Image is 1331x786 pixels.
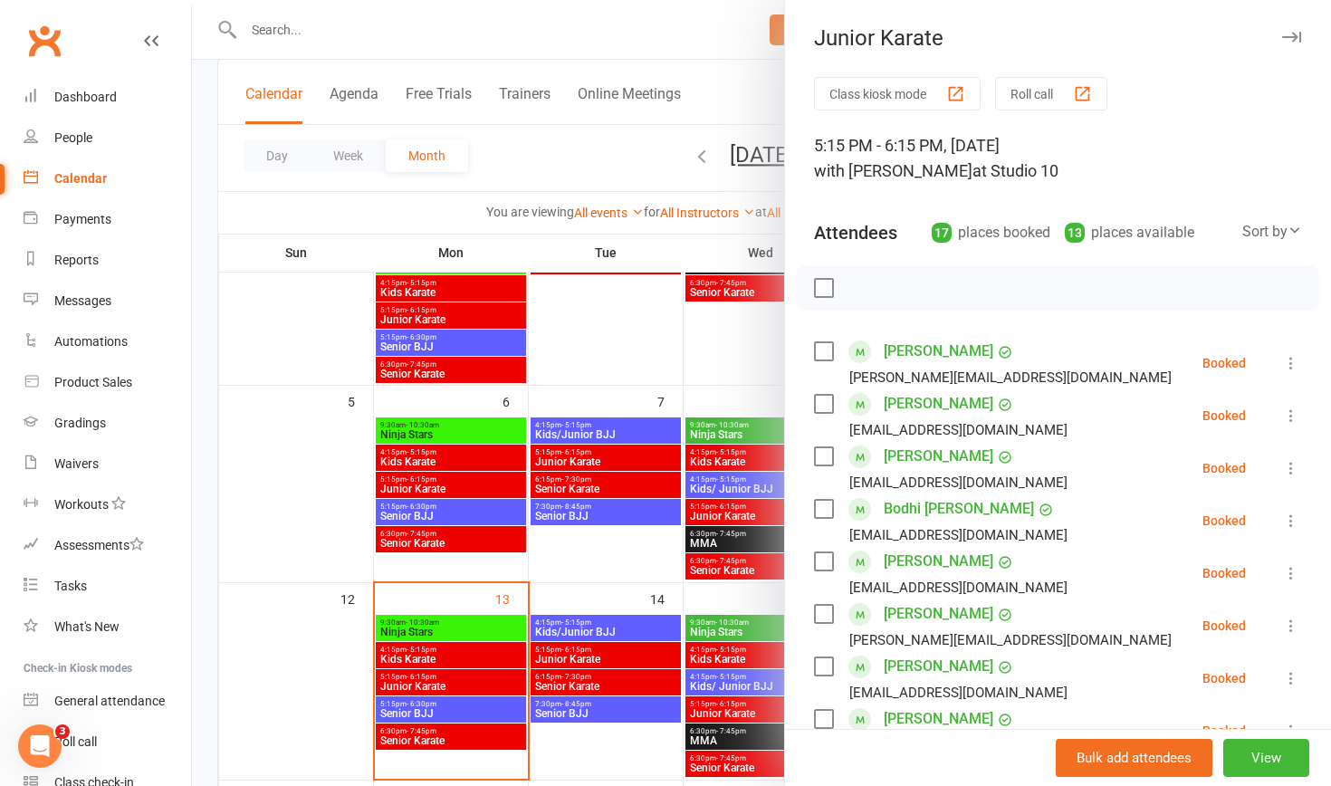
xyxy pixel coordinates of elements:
div: Tasks [54,579,87,593]
button: Class kiosk mode [814,77,981,110]
div: [EMAIL_ADDRESS][DOMAIN_NAME] [849,471,1068,494]
a: [PERSON_NAME] [884,547,993,576]
a: General attendance kiosk mode [24,681,191,722]
div: People [54,130,92,145]
div: Booked [1202,724,1246,737]
div: Reports [54,253,99,267]
div: Roll call [54,734,97,749]
a: [PERSON_NAME] [884,652,993,681]
div: Attendees [814,220,897,245]
a: Reports [24,240,191,281]
div: Automations [54,334,128,349]
a: [PERSON_NAME] [884,705,993,733]
div: [EMAIL_ADDRESS][DOMAIN_NAME] [849,681,1068,705]
a: [PERSON_NAME] [884,337,993,366]
div: 5:15 PM - 6:15 PM, [DATE] [814,133,1302,184]
div: Gradings [54,416,106,430]
div: Sort by [1242,220,1302,244]
div: Waivers [54,456,99,471]
a: Payments [24,199,191,240]
a: Gradings [24,403,191,444]
button: Bulk add attendees [1056,739,1212,777]
a: Workouts [24,484,191,525]
div: Booked [1202,619,1246,632]
div: Payments [54,212,111,226]
div: Messages [54,293,111,308]
div: What's New [54,619,120,634]
div: Product Sales [54,375,132,389]
iframe: Intercom live chat [18,724,62,768]
a: Assessments [24,525,191,566]
div: Booked [1202,514,1246,527]
div: [EMAIL_ADDRESS][DOMAIN_NAME] [849,576,1068,599]
button: View [1223,739,1309,777]
div: [PERSON_NAME][EMAIL_ADDRESS][DOMAIN_NAME] [849,628,1172,652]
a: [PERSON_NAME] [884,599,993,628]
div: [EMAIL_ADDRESS][DOMAIN_NAME] [849,418,1068,442]
a: What's New [24,607,191,647]
a: Roll call [24,722,191,762]
div: Booked [1202,409,1246,422]
div: [PERSON_NAME][EMAIL_ADDRESS][DOMAIN_NAME] [849,366,1172,389]
div: [EMAIL_ADDRESS][DOMAIN_NAME] [849,523,1068,547]
div: 17 [932,223,952,243]
a: [PERSON_NAME] [884,442,993,471]
div: Workouts [54,497,109,512]
div: places booked [932,220,1050,245]
a: Dashboard [24,77,191,118]
div: 13 [1065,223,1085,243]
span: at Studio 10 [972,161,1058,180]
span: with [PERSON_NAME] [814,161,972,180]
div: Junior Karate [785,25,1331,51]
a: Bodhi [PERSON_NAME] [884,494,1034,523]
div: Calendar [54,171,107,186]
span: 3 [55,724,70,739]
a: Messages [24,281,191,321]
div: Booked [1202,567,1246,580]
a: Calendar [24,158,191,199]
div: Booked [1202,357,1246,369]
div: places available [1065,220,1194,245]
a: [PERSON_NAME] [884,389,993,418]
div: Booked [1202,672,1246,685]
div: Booked [1202,462,1246,474]
button: Roll call [995,77,1107,110]
a: Clubworx [22,18,67,63]
a: Waivers [24,444,191,484]
a: Product Sales [24,362,191,403]
a: Tasks [24,566,191,607]
a: Automations [24,321,191,362]
div: Dashboard [54,90,117,104]
div: General attendance [54,694,165,708]
a: People [24,118,191,158]
div: Assessments [54,538,144,552]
